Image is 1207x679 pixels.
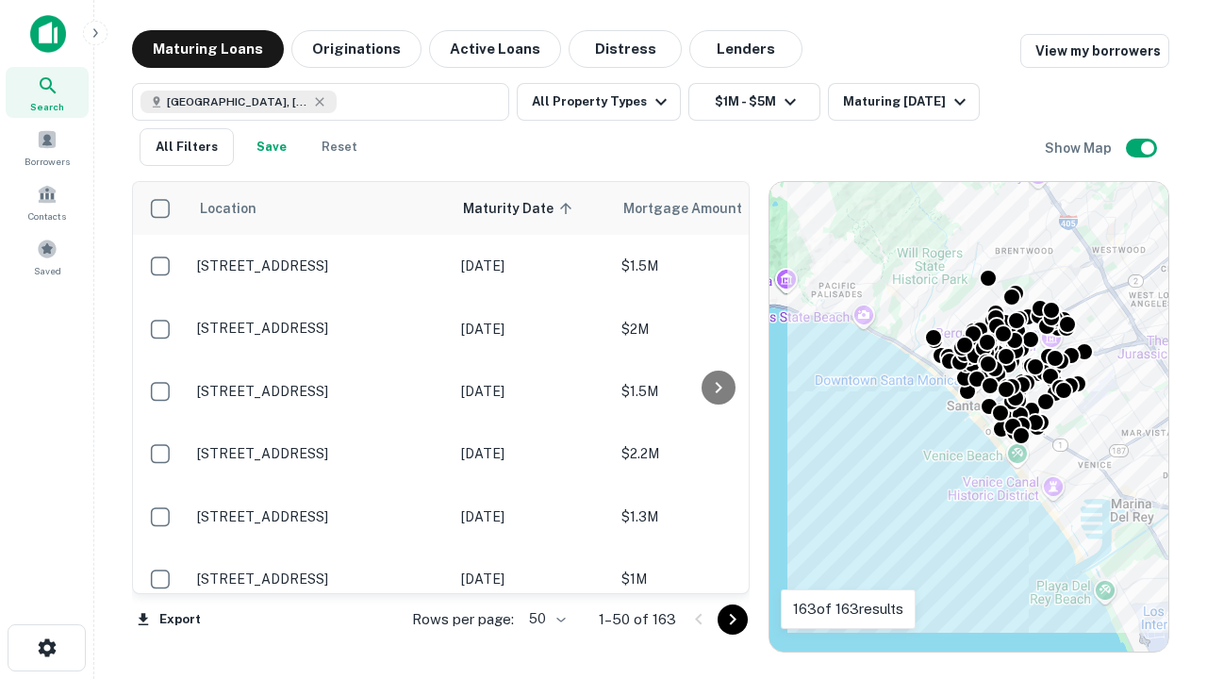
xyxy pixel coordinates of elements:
p: $1.5M [621,256,810,276]
button: Originations [291,30,422,68]
iframe: Chat Widget [1113,528,1207,619]
p: 1–50 of 163 [599,608,676,631]
button: [GEOGRAPHIC_DATA], [GEOGRAPHIC_DATA], [GEOGRAPHIC_DATA] [132,83,509,121]
div: 0 0 [769,182,1168,652]
p: [STREET_ADDRESS] [197,320,442,337]
p: $2.2M [621,443,810,464]
p: [STREET_ADDRESS] [197,508,442,525]
button: All Property Types [517,83,681,121]
div: Maturing [DATE] [843,91,971,113]
th: Location [188,182,452,235]
a: View my borrowers [1020,34,1169,68]
a: Contacts [6,176,89,227]
button: Maturing [DATE] [828,83,980,121]
a: Borrowers [6,122,89,173]
button: Export [132,605,206,634]
p: [DATE] [461,319,603,339]
p: [DATE] [461,443,603,464]
p: [DATE] [461,381,603,402]
a: Search [6,67,89,118]
button: Maturing Loans [132,30,284,68]
h6: Show Map [1045,138,1115,158]
p: [DATE] [461,569,603,589]
img: capitalize-icon.png [30,15,66,53]
span: [GEOGRAPHIC_DATA], [GEOGRAPHIC_DATA], [GEOGRAPHIC_DATA] [167,93,308,110]
p: [STREET_ADDRESS] [197,571,442,588]
th: Maturity Date [452,182,612,235]
p: $1.5M [621,381,810,402]
button: Go to next page [718,604,748,635]
p: [STREET_ADDRESS] [197,383,442,400]
button: $1M - $5M [688,83,820,121]
a: Saved [6,231,89,282]
span: Saved [34,263,61,278]
span: Location [199,197,256,220]
p: Rows per page: [412,608,514,631]
p: $2M [621,319,810,339]
button: Distress [569,30,682,68]
p: $1.3M [621,506,810,527]
p: 163 of 163 results [793,598,903,621]
p: [STREET_ADDRESS] [197,445,442,462]
button: Reset [309,128,370,166]
button: All Filters [140,128,234,166]
div: 50 [521,605,569,633]
button: Save your search to get updates of matches that match your search criteria. [241,128,302,166]
span: Mortgage Amount [623,197,767,220]
span: Borrowers [25,154,70,169]
p: [STREET_ADDRESS] [197,257,442,274]
span: Maturity Date [463,197,578,220]
button: Lenders [689,30,802,68]
button: Active Loans [429,30,561,68]
p: $1M [621,569,810,589]
span: Search [30,99,64,114]
span: Contacts [28,208,66,224]
p: [DATE] [461,506,603,527]
th: Mortgage Amount [612,182,819,235]
p: [DATE] [461,256,603,276]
